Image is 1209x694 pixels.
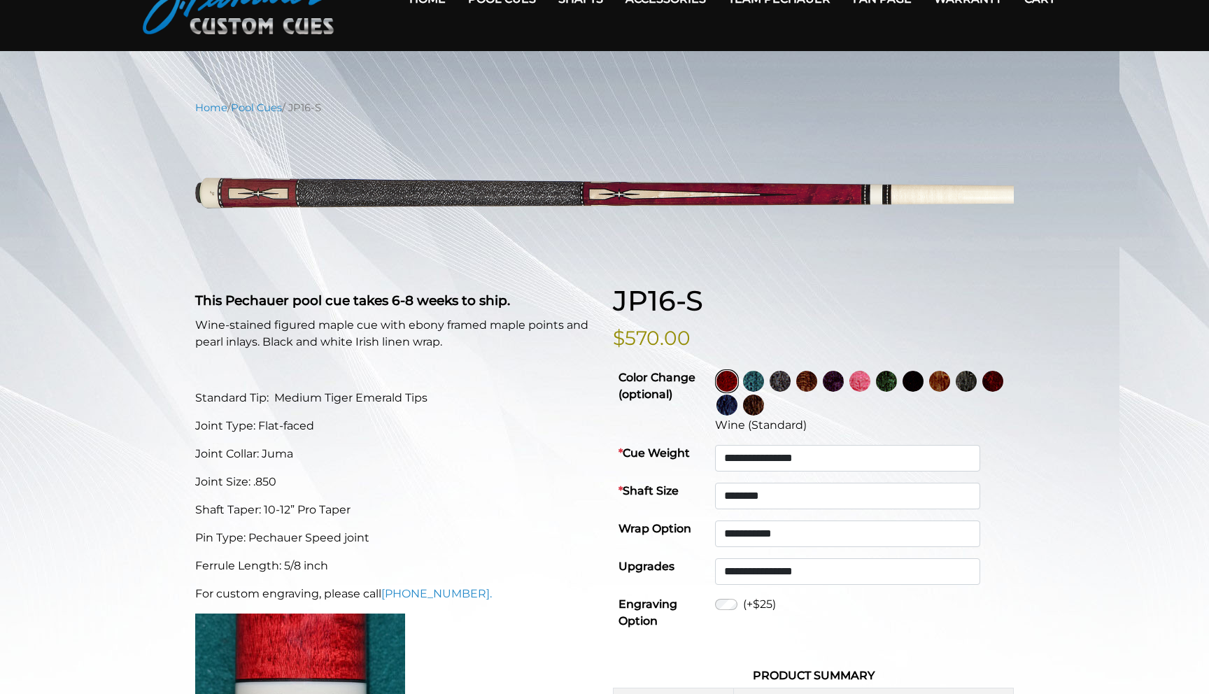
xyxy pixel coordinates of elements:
[715,417,1008,434] div: Wine (Standard)
[903,371,924,392] img: Ebony
[613,326,691,350] bdi: $570.00
[618,446,690,460] strong: Cue Weight
[618,484,679,497] strong: Shaft Size
[195,474,596,490] p: Joint Size: .850
[618,522,691,535] strong: Wrap Option
[195,418,596,434] p: Joint Type: Flat-faced
[743,395,764,416] img: Black Palm
[618,371,695,401] strong: Color Change (optional)
[195,101,227,114] a: Home
[231,101,282,114] a: Pool Cues
[195,530,596,546] p: Pin Type: Pechauer Speed joint
[618,597,677,628] strong: Engraving Option
[743,596,776,613] label: (+$25)
[982,371,1003,392] img: Burgundy
[823,371,844,392] img: Purple
[743,371,764,392] img: Turquoise
[381,587,492,600] a: [PHONE_NUMBER].
[716,371,737,392] img: Wine
[956,371,977,392] img: Carbon
[195,317,596,350] p: Wine-stained figured maple cue with ebony framed maple points and pearl inlays. Black and white I...
[876,371,897,392] img: Green
[753,669,875,682] strong: Product Summary
[195,586,596,602] p: For custom engraving, please call
[618,560,674,573] strong: Upgrades
[195,558,596,574] p: Ferrule Length: 5/8 inch
[770,371,791,392] img: Smoke
[195,100,1014,115] nav: Breadcrumb
[195,292,510,309] strong: This Pechauer pool cue takes 6-8 weeks to ship.
[849,371,870,392] img: Pink
[796,371,817,392] img: Rose
[195,502,596,518] p: Shaft Taper: 10-12” Pro Taper
[929,371,950,392] img: Chestnut
[613,284,1014,318] h1: JP16-S
[716,395,737,416] img: Blue
[195,446,596,462] p: Joint Collar: Juma
[195,390,596,406] p: Standard Tip: Medium Tiger Emerald Tips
